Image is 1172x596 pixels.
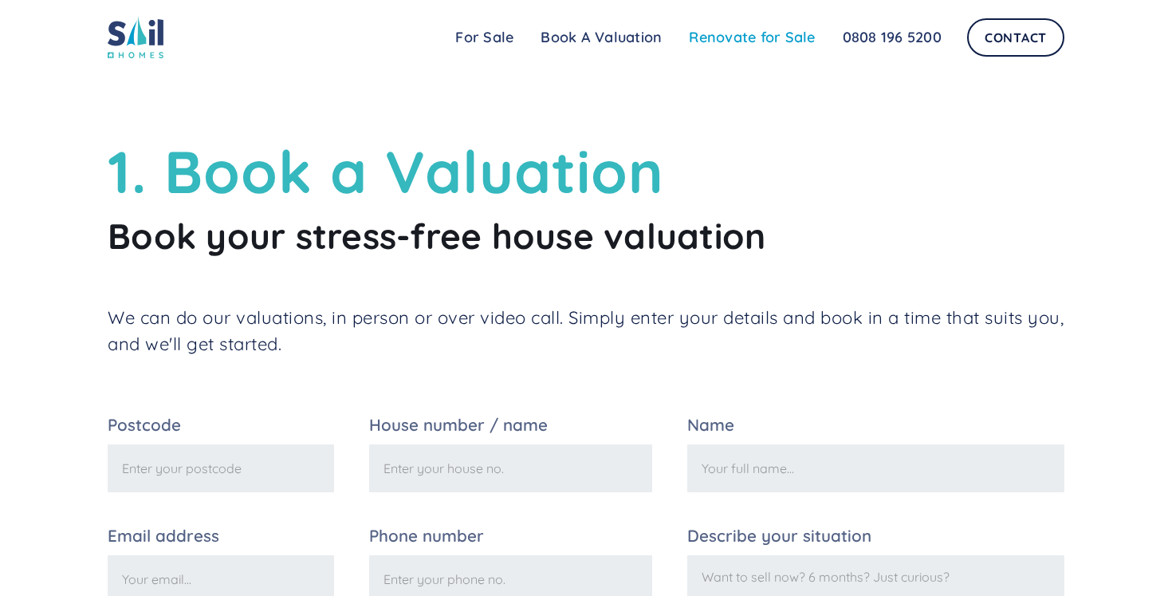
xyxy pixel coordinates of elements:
a: Renovate for Sale [675,22,828,53]
p: We can do our valuations, in person or over video call. Simply enter your details and book in a t... [108,305,1064,357]
a: 0808 196 5200 [829,22,955,53]
h2: Book your stress-free house valuation [108,214,1064,258]
a: Book A Valuation [527,22,675,53]
label: Phone number [369,527,652,544]
a: Contact [967,18,1064,57]
label: Describe your situation [687,527,1064,544]
label: Postcode [108,416,334,433]
input: Enter your postcode [108,444,334,492]
label: Email address [108,527,334,544]
input: Your full name... [687,444,1064,492]
label: Name [687,416,1064,433]
label: House number / name [369,416,652,433]
input: Enter your house no. [369,444,652,492]
h1: 1. Book a Valuation [108,136,1064,206]
img: sail home logo colored [108,16,163,58]
a: For Sale [442,22,527,53]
